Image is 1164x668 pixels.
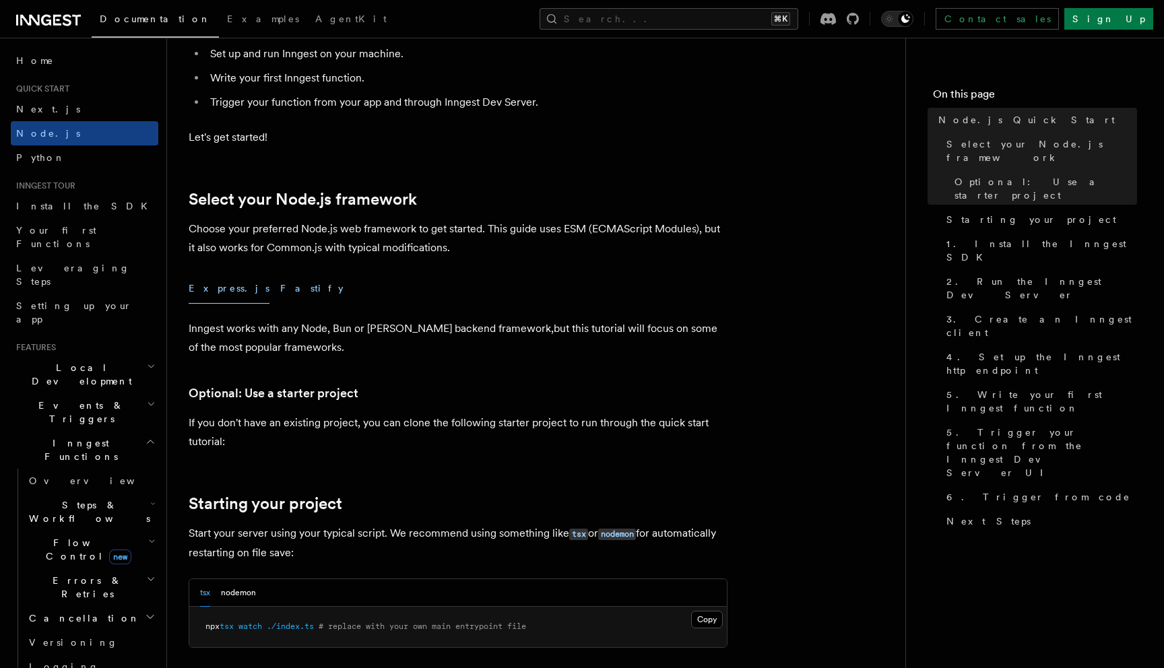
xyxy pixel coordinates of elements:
span: 2. Run the Inngest Dev Server [946,275,1137,302]
a: AgentKit [307,4,395,36]
span: tsx [220,622,234,631]
a: Examples [219,4,307,36]
a: Select your Node.js framework [189,190,417,209]
a: Starting your project [189,494,342,513]
span: Your first Functions [16,225,96,249]
a: Sign Up [1064,8,1153,30]
button: Errors & Retries [24,568,158,606]
button: Copy [691,611,723,628]
a: Versioning [24,630,158,655]
span: Local Development [11,361,147,388]
span: Steps & Workflows [24,498,150,525]
span: Features [11,342,56,353]
button: Local Development [11,356,158,393]
a: Starting your project [941,207,1137,232]
button: Express.js [189,273,269,304]
span: 6. Trigger from code [946,490,1130,504]
button: Cancellation [24,606,158,630]
a: Node.js [11,121,158,145]
a: Select your Node.js framework [941,132,1137,170]
span: Examples [227,13,299,24]
span: Events & Triggers [11,399,147,426]
a: nodemon [598,527,636,539]
button: Search...⌘K [540,8,798,30]
a: 5. Trigger your function from the Inngest Dev Server UI [941,420,1137,485]
p: If you don't have an existing project, you can clone the following starter project to run through... [189,413,727,451]
a: Next Steps [941,509,1137,533]
a: tsx [569,527,588,539]
a: 4. Set up the Inngest http endpoint [941,345,1137,382]
a: Python [11,145,158,170]
span: Starting your project [946,213,1116,226]
span: watch [238,622,262,631]
h4: On this page [933,86,1137,108]
span: # replace with your own main entrypoint file [319,622,526,631]
kbd: ⌘K [771,12,790,26]
li: Trigger your function from your app and through Inngest Dev Server. [206,93,727,112]
span: Overview [29,475,168,486]
a: Node.js Quick Start [933,108,1137,132]
p: Start your server using your typical script. We recommend using something like or for automatical... [189,524,727,562]
a: 1. Install the Inngest SDK [941,232,1137,269]
span: Node.js Quick Start [938,113,1115,127]
li: Write your first Inngest function. [206,69,727,88]
a: Install the SDK [11,194,158,218]
span: Install the SDK [16,201,156,211]
a: Documentation [92,4,219,38]
a: Optional: Use a starter project [949,170,1137,207]
a: 5. Write your first Inngest function [941,382,1137,420]
span: Errors & Retries [24,574,146,601]
button: nodemon [221,579,256,607]
li: Set up and run Inngest on your machine. [206,44,727,63]
span: 4. Set up the Inngest http endpoint [946,350,1137,377]
button: Events & Triggers [11,393,158,431]
span: Optional: Use a starter project [955,175,1137,202]
code: tsx [569,529,588,540]
a: Setting up your app [11,294,158,331]
span: Inngest Functions [11,436,145,463]
a: Home [11,48,158,73]
button: Fastify [280,273,344,304]
span: 5. Write your first Inngest function [946,388,1137,415]
span: Inngest tour [11,180,75,191]
span: Versioning [29,637,118,648]
span: Python [16,152,65,163]
button: Inngest Functions [11,431,158,469]
span: Select your Node.js framework [946,137,1137,164]
span: Quick start [11,83,69,94]
span: Flow Control [24,536,148,563]
span: Cancellation [24,611,140,625]
span: 1. Install the Inngest SDK [946,237,1137,264]
span: ./index.ts [267,622,314,631]
p: Choose your preferred Node.js web framework to get started. This guide uses ESM (ECMAScript Modul... [189,220,727,257]
button: Steps & Workflows [24,493,158,531]
a: 2. Run the Inngest Dev Server [941,269,1137,307]
a: Overview [24,469,158,493]
span: Next Steps [946,514,1031,528]
span: new [109,549,131,564]
span: Node.js [16,128,80,139]
button: Flow Controlnew [24,531,158,568]
a: Next.js [11,97,158,121]
a: Leveraging Steps [11,256,158,294]
a: Contact sales [936,8,1059,30]
a: 6. Trigger from code [941,485,1137,509]
button: tsx [200,579,210,607]
span: Next.js [16,104,80,114]
span: npx [205,622,220,631]
p: Inngest works with any Node, Bun or [PERSON_NAME] backend framework,but this tutorial will focus ... [189,319,727,357]
a: 3. Create an Inngest client [941,307,1137,345]
span: Home [16,54,54,67]
span: AgentKit [315,13,387,24]
span: Documentation [100,13,211,24]
span: 5. Trigger your function from the Inngest Dev Server UI [946,426,1137,479]
a: Optional: Use a starter project [189,384,358,403]
code: nodemon [598,529,636,540]
span: Setting up your app [16,300,132,325]
span: 3. Create an Inngest client [946,312,1137,339]
button: Toggle dark mode [881,11,913,27]
a: Your first Functions [11,218,158,256]
span: Leveraging Steps [16,263,130,287]
p: Let's get started! [189,128,727,147]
